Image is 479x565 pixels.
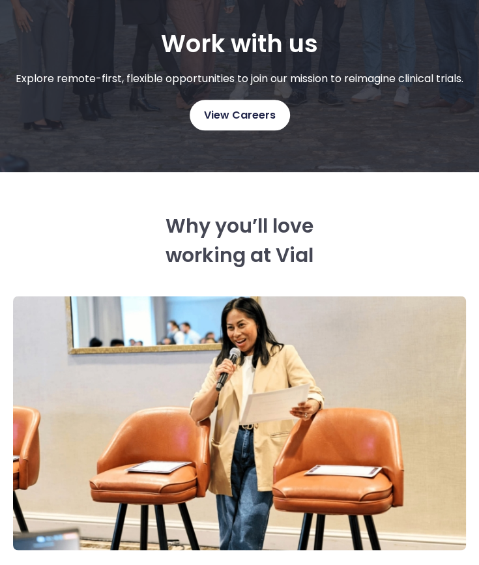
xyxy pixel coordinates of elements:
span: View Careers [204,107,276,124]
h1: Work with us [161,29,318,58]
img: Person presenting holding microphone [13,296,466,550]
p: Explore remote-first, flexible opportunities to join our mission to reimagine clinical trials. [16,71,463,87]
h3: Why you’ll love working at Vial [142,211,338,270]
a: View Careers [190,100,290,130]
